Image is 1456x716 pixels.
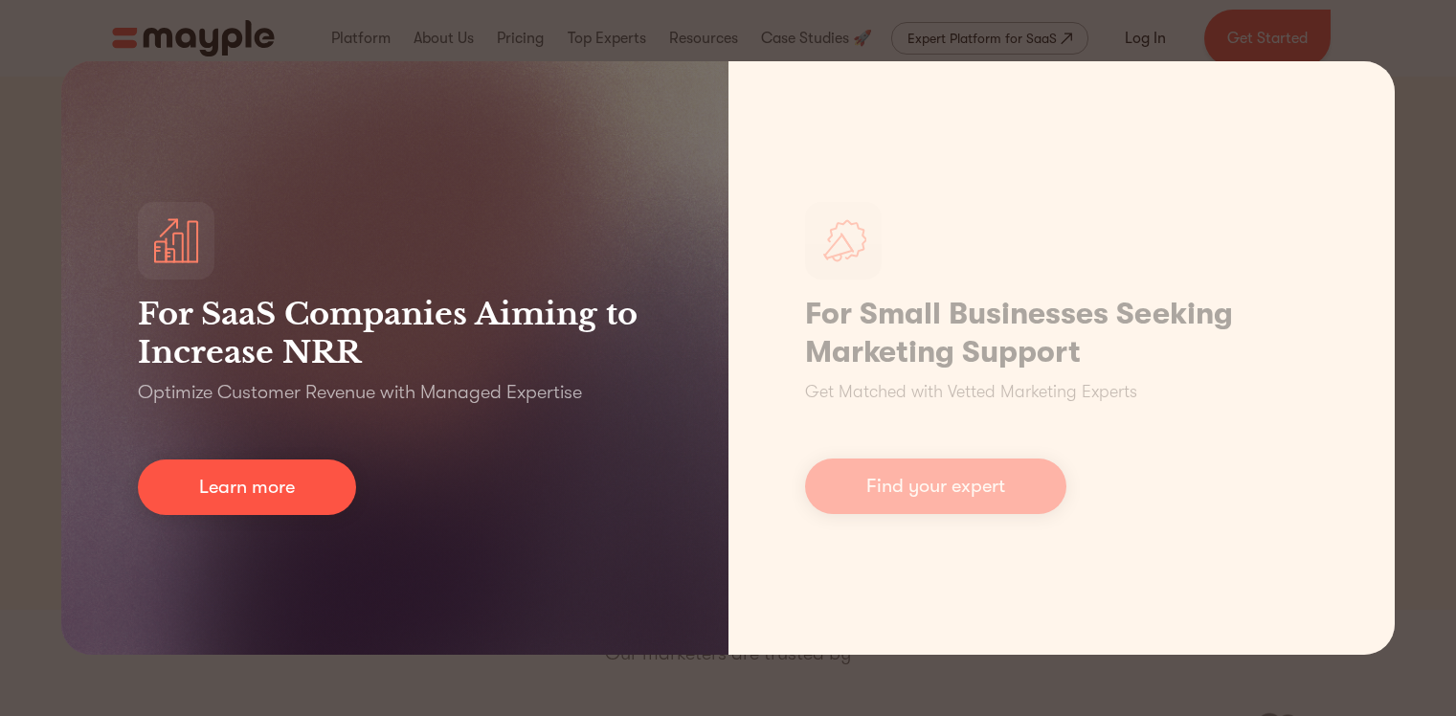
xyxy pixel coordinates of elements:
p: Get Matched with Vetted Marketing Experts [805,379,1137,405]
h3: For SaaS Companies Aiming to Increase NRR [138,295,652,371]
a: Learn more [138,459,356,515]
h1: For Small Businesses Seeking Marketing Support [805,295,1319,371]
p: Optimize Customer Revenue with Managed Expertise [138,379,582,406]
a: Find your expert [805,459,1066,514]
